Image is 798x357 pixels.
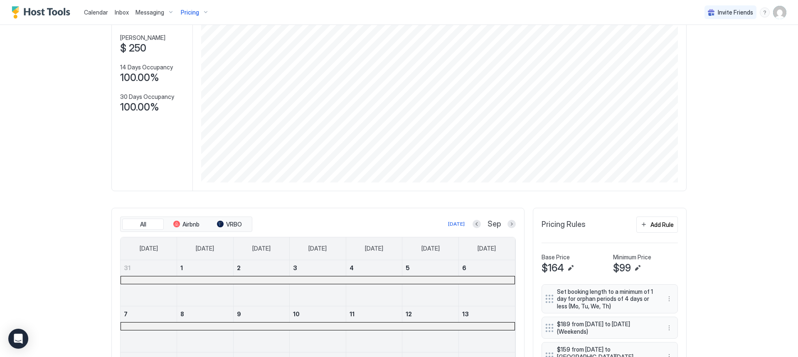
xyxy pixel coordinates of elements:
[233,260,290,306] td: September 2, 2025
[293,310,300,318] span: 10
[458,260,515,306] td: September 6, 2025
[447,219,466,229] button: [DATE]
[120,34,165,42] span: [PERSON_NAME]
[290,306,346,322] a: September 10, 2025
[760,7,770,17] div: menu
[636,217,678,233] button: Add Rule
[402,306,458,322] a: September 12, 2025
[488,219,501,229] span: Sep
[177,306,234,352] td: September 8, 2025
[300,237,335,260] a: Wednesday
[365,245,383,252] span: [DATE]
[718,9,753,16] span: Invite Friends
[124,264,131,271] span: 31
[346,306,402,322] a: September 11, 2025
[290,260,346,306] td: September 3, 2025
[237,310,241,318] span: 9
[542,254,570,261] span: Base Price
[350,310,355,318] span: 11
[182,221,199,228] span: Airbnb
[613,254,651,261] span: Minimum Price
[180,310,184,318] span: 8
[237,264,241,271] span: 2
[180,264,183,271] span: 1
[120,101,159,113] span: 100.00%
[308,245,327,252] span: [DATE]
[557,288,656,310] span: Set booking length to a minimum of 1 day for orphan periods of 4 days or less (Mo, Tu, We, Th)
[121,260,177,306] td: August 31, 2025
[120,217,252,232] div: tab-group
[507,220,516,228] button: Next month
[478,245,496,252] span: [DATE]
[402,306,459,352] td: September 12, 2025
[346,260,402,306] td: September 4, 2025
[650,220,674,229] div: Add Rule
[290,306,346,352] td: September 10, 2025
[357,237,392,260] a: Thursday
[181,9,199,16] span: Pricing
[402,260,458,276] a: September 5, 2025
[196,245,214,252] span: [DATE]
[664,294,674,304] button: More options
[140,245,158,252] span: [DATE]
[121,306,177,322] a: September 7, 2025
[121,260,177,276] a: August 31, 2025
[458,306,515,352] td: September 13, 2025
[177,260,234,306] td: September 1, 2025
[290,260,346,276] a: September 3, 2025
[120,42,146,54] span: $ 250
[664,323,674,333] button: More options
[252,245,271,252] span: [DATE]
[566,263,576,273] button: Edit
[131,237,166,260] a: Sunday
[226,221,242,228] span: VRBO
[165,219,207,230] button: Airbnb
[233,306,290,352] td: September 9, 2025
[459,260,515,276] a: September 6, 2025
[421,245,440,252] span: [DATE]
[350,264,354,271] span: 4
[8,329,28,349] div: Open Intercom Messenger
[542,262,564,274] span: $164
[234,260,290,276] a: September 2, 2025
[84,9,108,16] span: Calendar
[346,306,402,352] td: September 11, 2025
[406,264,410,271] span: 5
[664,323,674,333] div: menu
[120,71,159,84] span: 100.00%
[209,219,250,230] button: VRBO
[557,320,656,335] span: $189 from [DATE] to [DATE] (Weekends)
[459,306,515,322] a: September 13, 2025
[115,8,129,17] a: Inbox
[120,64,173,71] span: 14 Days Occupancy
[135,9,164,16] span: Messaging
[346,260,402,276] a: September 4, 2025
[473,220,481,228] button: Previous month
[124,310,128,318] span: 7
[402,260,459,306] td: September 5, 2025
[613,262,631,274] span: $99
[120,93,174,101] span: 30 Days Occupancy
[12,6,74,19] a: Host Tools Logo
[462,264,466,271] span: 6
[84,8,108,17] a: Calendar
[140,221,146,228] span: All
[122,219,164,230] button: All
[244,237,279,260] a: Tuesday
[406,310,412,318] span: 12
[115,9,129,16] span: Inbox
[293,264,297,271] span: 3
[462,310,469,318] span: 13
[448,220,465,228] div: [DATE]
[664,294,674,304] div: menu
[187,237,222,260] a: Monday
[177,260,233,276] a: September 1, 2025
[633,263,643,273] button: Edit
[234,306,290,322] a: September 9, 2025
[413,237,448,260] a: Friday
[542,220,586,229] span: Pricing Rules
[177,306,233,322] a: September 8, 2025
[121,306,177,352] td: September 7, 2025
[773,6,786,19] div: User profile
